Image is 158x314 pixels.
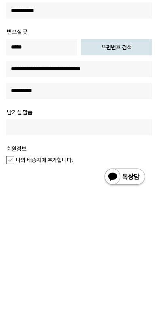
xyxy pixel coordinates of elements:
th: 남기실 말씀 [7,223,32,233]
button: 우편번호 검색 [81,154,152,170]
img: 카카오톡 채널 1:1 채팅 버튼 [104,282,146,302]
a: 신규 회원 가입 시 3,000원 할인 [44,3,114,9]
span: 연락처 [7,107,21,114]
h2: 주문하기 [4,32,154,61]
img: 로고 [73,20,85,28]
em: 나의 배송지에 추가합니다. [16,272,73,278]
span: 받으실 곳 [7,143,28,150]
th: 회원정보 [7,259,26,270]
span: 받으실 분 [7,70,28,77]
